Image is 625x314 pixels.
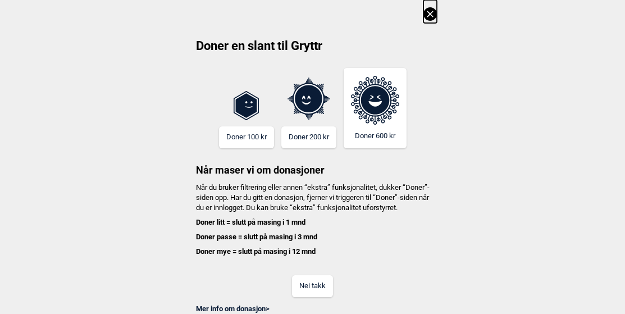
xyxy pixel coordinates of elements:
button: Doner 600 kr [344,68,407,148]
b: Doner mye = slutt på masing i 12 mnd [196,247,316,256]
h2: Doner en slant til Gryttr [189,38,437,62]
b: Doner litt = slutt på masing i 1 mnd [196,218,305,226]
button: Nei takk [292,275,333,297]
h4: Når du bruker filtrering eller annen “ekstra” funksjonalitet, dukker “Doner”-siden opp. Har du gi... [189,183,437,257]
a: Mer info om donasjon> [196,304,270,313]
button: Doner 100 kr [219,126,274,148]
h3: Når maser vi om donasjoner [189,148,437,177]
button: Doner 200 kr [281,126,336,148]
b: Doner passe = slutt på masing i 3 mnd [196,233,317,241]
